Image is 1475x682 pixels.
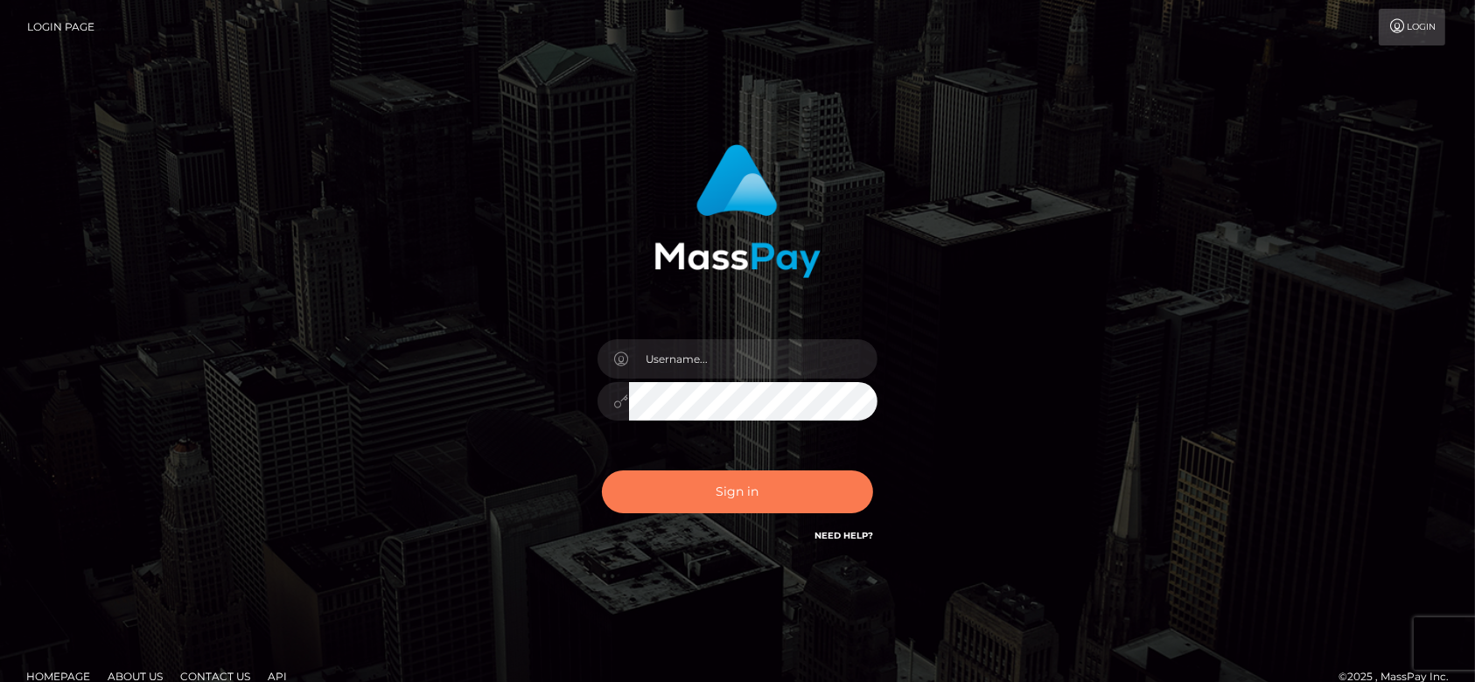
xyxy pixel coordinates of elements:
input: Username... [629,339,877,379]
button: Sign in [602,470,873,513]
a: Need Help? [814,530,873,541]
img: MassPay Login [654,144,821,278]
a: Login Page [27,9,94,45]
a: Login [1379,9,1445,45]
